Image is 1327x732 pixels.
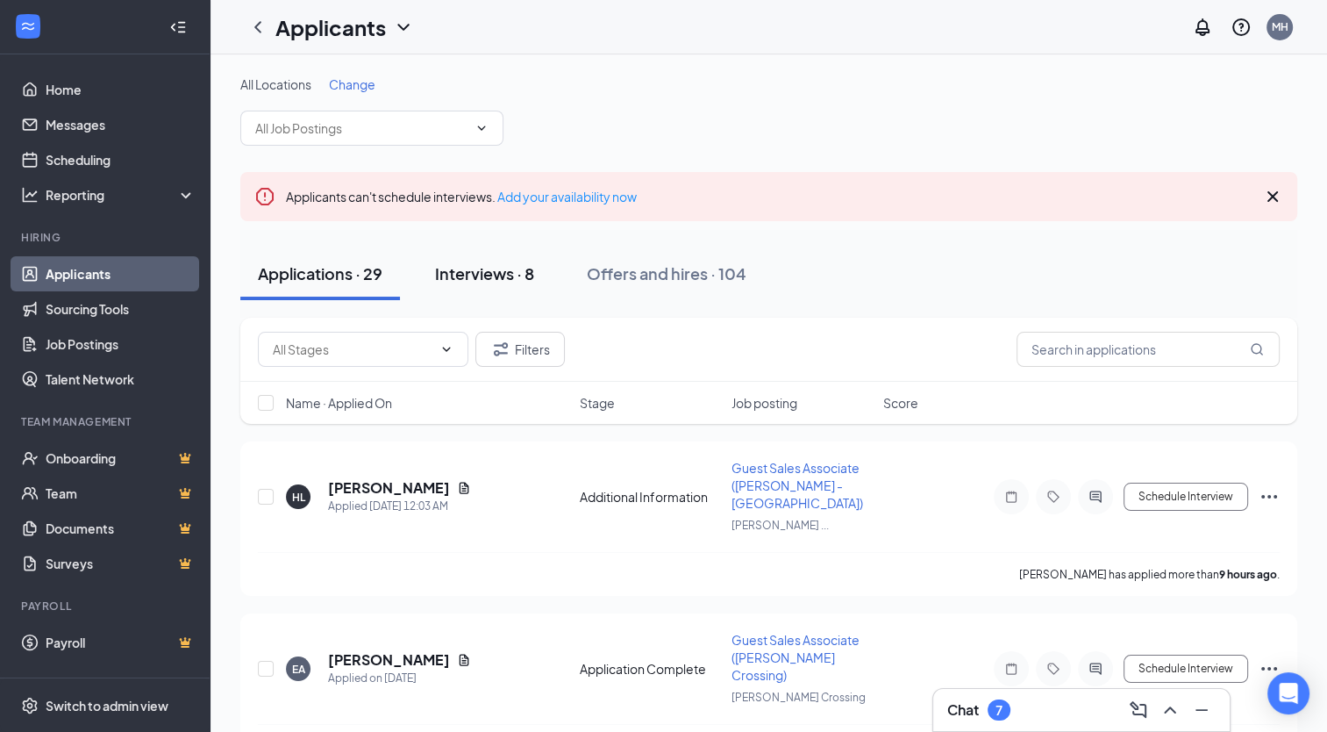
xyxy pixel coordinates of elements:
svg: ChevronUp [1159,700,1181,721]
div: 7 [995,703,1002,718]
input: Search in applications [1017,332,1280,367]
svg: Tag [1043,662,1064,676]
svg: Cross [1262,186,1283,207]
svg: ChevronLeft [247,17,268,38]
div: Applied on [DATE] [328,670,471,687]
h3: Chat [947,700,979,720]
div: Switch to admin view [46,697,168,714]
svg: Note [1001,490,1022,504]
button: Schedule Interview [1124,655,1248,683]
p: [PERSON_NAME] has applied more than . [1019,567,1280,582]
button: Minimize [1188,696,1216,724]
svg: Document [457,481,471,495]
div: Applications · 29 [258,262,382,284]
span: Stage [580,394,615,412]
div: Additional Information [580,488,721,506]
a: PayrollCrown [46,625,196,660]
span: [PERSON_NAME] ... [731,519,829,532]
a: SurveysCrown [46,546,196,581]
div: Payroll [21,599,192,614]
a: Add your availability now [497,189,637,205]
a: Messages [46,107,196,142]
span: All Locations [240,76,311,92]
svg: QuestionInfo [1231,17,1252,38]
div: Hiring [21,230,192,245]
input: All Job Postings [255,118,467,138]
svg: Document [457,653,471,667]
a: Scheduling [46,142,196,177]
svg: ChevronDown [393,17,414,38]
span: Name · Applied On [286,394,392,412]
a: Job Postings [46,327,196,362]
svg: Minimize [1191,700,1212,721]
div: HL [292,490,305,505]
svg: Tag [1043,490,1064,504]
span: Score [883,394,918,412]
div: EA [292,662,305,677]
span: Guest Sales Associate ([PERSON_NAME] Crossing) [731,632,860,683]
h5: [PERSON_NAME] [328,650,450,670]
div: Interviews · 8 [435,262,534,284]
svg: ActiveChat [1085,490,1106,504]
span: [PERSON_NAME] Crossing [731,691,866,704]
span: Change [329,76,375,92]
button: ComposeMessage [1124,696,1152,724]
b: 9 hours ago [1219,568,1277,581]
svg: ComposeMessage [1128,700,1149,721]
h1: Applicants [275,12,386,42]
svg: ChevronDown [474,121,489,135]
a: TeamCrown [46,476,196,511]
svg: ChevronDown [439,342,453,356]
button: Schedule Interview [1124,483,1248,511]
svg: ActiveChat [1085,662,1106,676]
a: Applicants [46,256,196,291]
input: All Stages [273,340,432,359]
span: Applicants can't schedule interviews. [286,189,637,205]
a: DocumentsCrown [46,511,196,546]
div: Applied [DATE] 12:03 AM [328,498,471,515]
div: Offers and hires · 104 [587,262,746,284]
a: Sourcing Tools [46,291,196,327]
svg: Ellipses [1259,658,1280,679]
svg: MagnifyingGlass [1250,342,1264,356]
svg: Note [1001,662,1022,676]
div: Reporting [46,186,196,204]
svg: Settings [21,697,39,714]
h5: [PERSON_NAME] [328,478,450,498]
svg: Filter [490,339,511,360]
svg: WorkstreamLogo [19,18,37,35]
a: Home [46,72,196,107]
svg: Notifications [1192,17,1213,38]
svg: Error [254,186,275,207]
svg: Ellipses [1259,486,1280,507]
button: Filter Filters [475,332,565,367]
svg: Analysis [21,186,39,204]
span: Job posting [731,394,797,412]
div: Application Complete [580,660,721,678]
a: Talent Network [46,362,196,397]
span: Guest Sales Associate ([PERSON_NAME] - [GEOGRAPHIC_DATA]) [731,460,863,511]
a: OnboardingCrown [46,441,196,476]
svg: Collapse [169,18,187,36]
button: ChevronUp [1156,696,1184,724]
div: Open Intercom Messenger [1267,672,1309,714]
div: Team Management [21,414,192,429]
div: MH [1272,19,1288,34]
